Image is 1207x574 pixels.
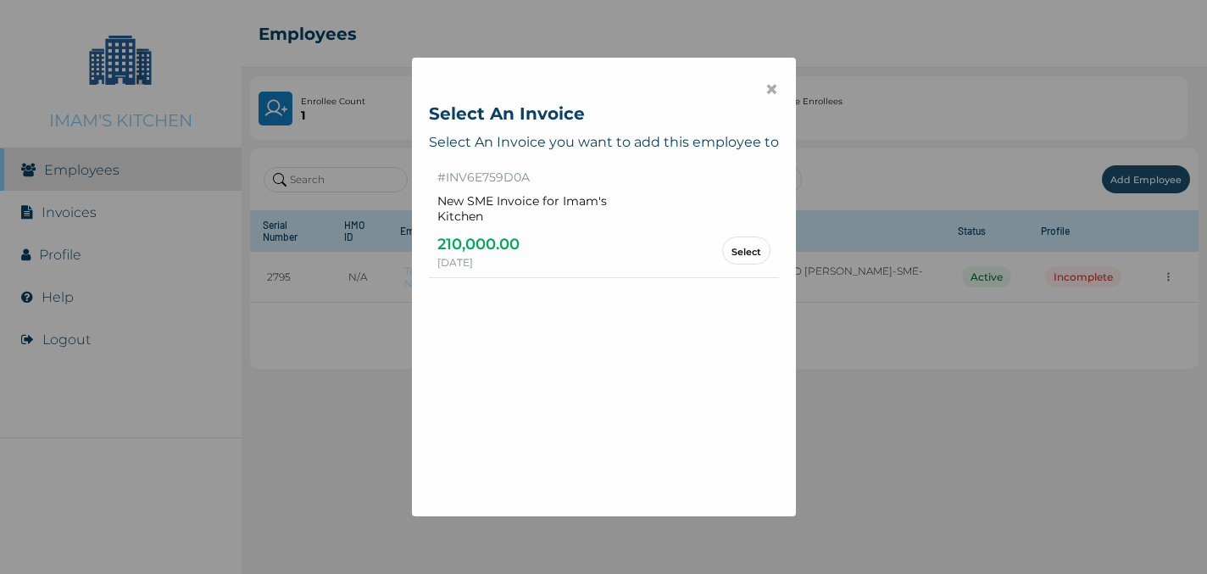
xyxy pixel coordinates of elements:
span: × [765,75,779,103]
h3: Select An Invoice [429,103,779,124]
div: # INV6E759D0A [437,170,770,185]
a: Select [731,246,761,255]
div: [DATE] [437,256,520,269]
div: New SME Invoice for Imam's Kitchen [437,193,610,224]
p: Select An Invoice you want to add this employee to [429,132,779,153]
div: 210,000.00 [437,232,520,256]
button: Select [722,237,770,265]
